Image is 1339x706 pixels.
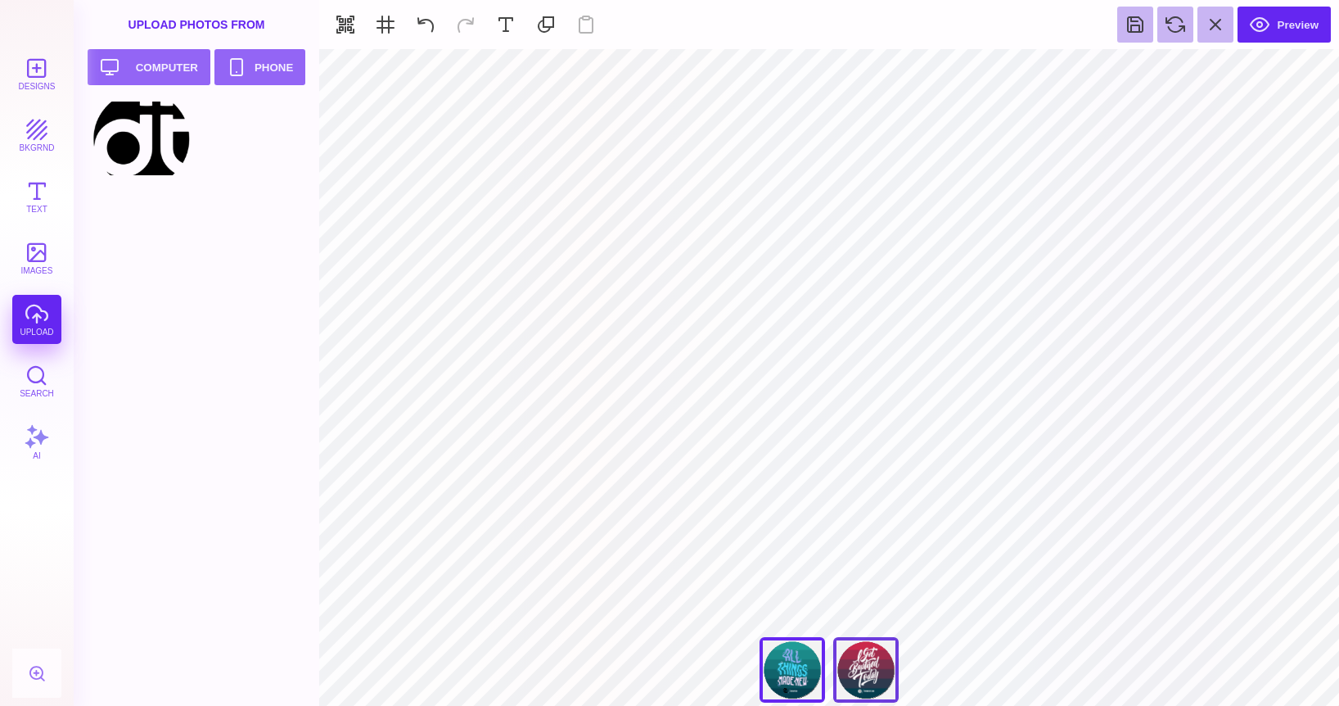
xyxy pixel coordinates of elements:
[214,49,305,85] button: Phone
[12,111,61,160] button: bkgrnd
[12,418,61,467] button: AI
[12,172,61,221] button: Text
[12,49,61,98] button: Designs
[88,49,210,85] button: Computer
[1238,7,1331,43] button: Preview
[12,356,61,405] button: Search
[12,233,61,283] button: images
